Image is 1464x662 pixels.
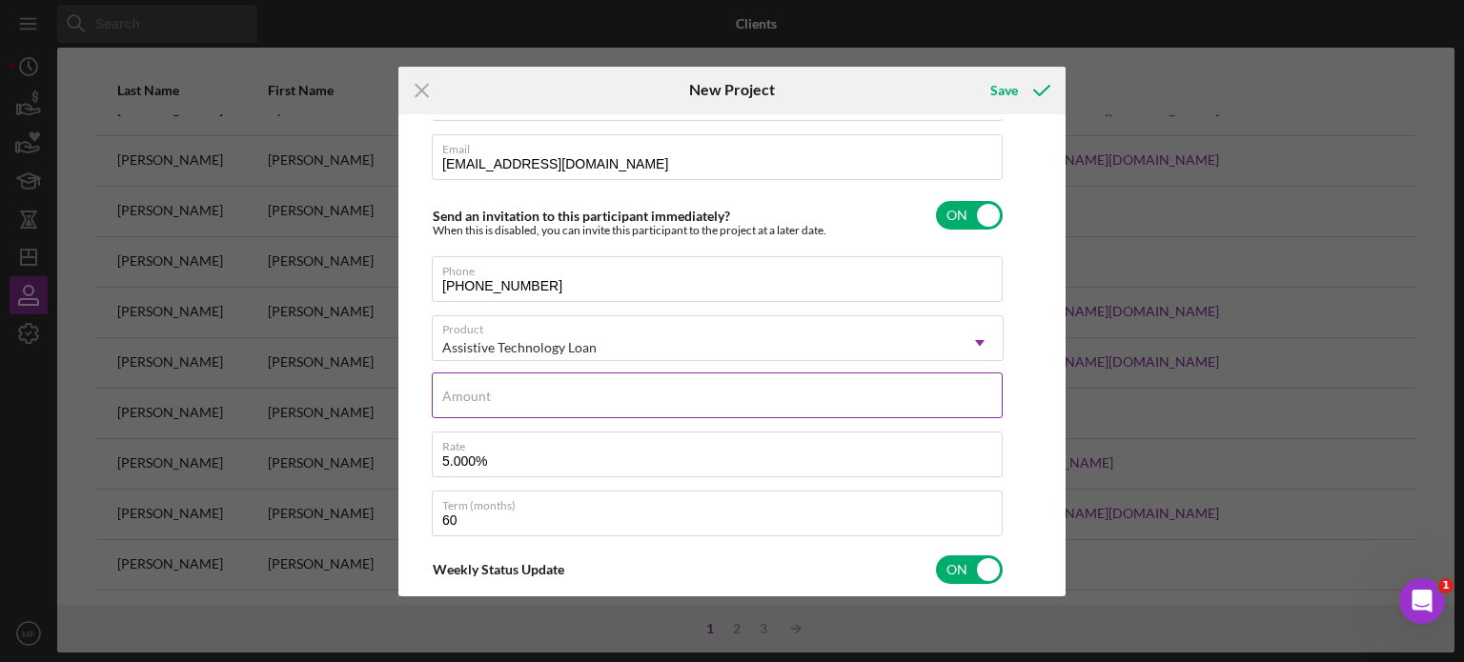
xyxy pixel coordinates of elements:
label: Term (months) [442,491,1003,512]
span: 1 [1438,578,1454,593]
iframe: Intercom live chat [1399,578,1445,624]
button: Save [971,71,1066,110]
label: Amount [442,389,491,404]
div: Save [990,71,1018,110]
label: Phone [442,257,1003,278]
div: When this is disabled, you can invite this participant to the project at a later date. [433,224,826,237]
label: Rate [442,432,1003,453]
label: Send an invitation to this participant immediately? [433,208,730,224]
h6: New Project [689,81,775,98]
label: Weekly Status Update [433,561,564,577]
label: Email [442,135,1003,156]
div: Assistive Technology Loan [442,340,597,355]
